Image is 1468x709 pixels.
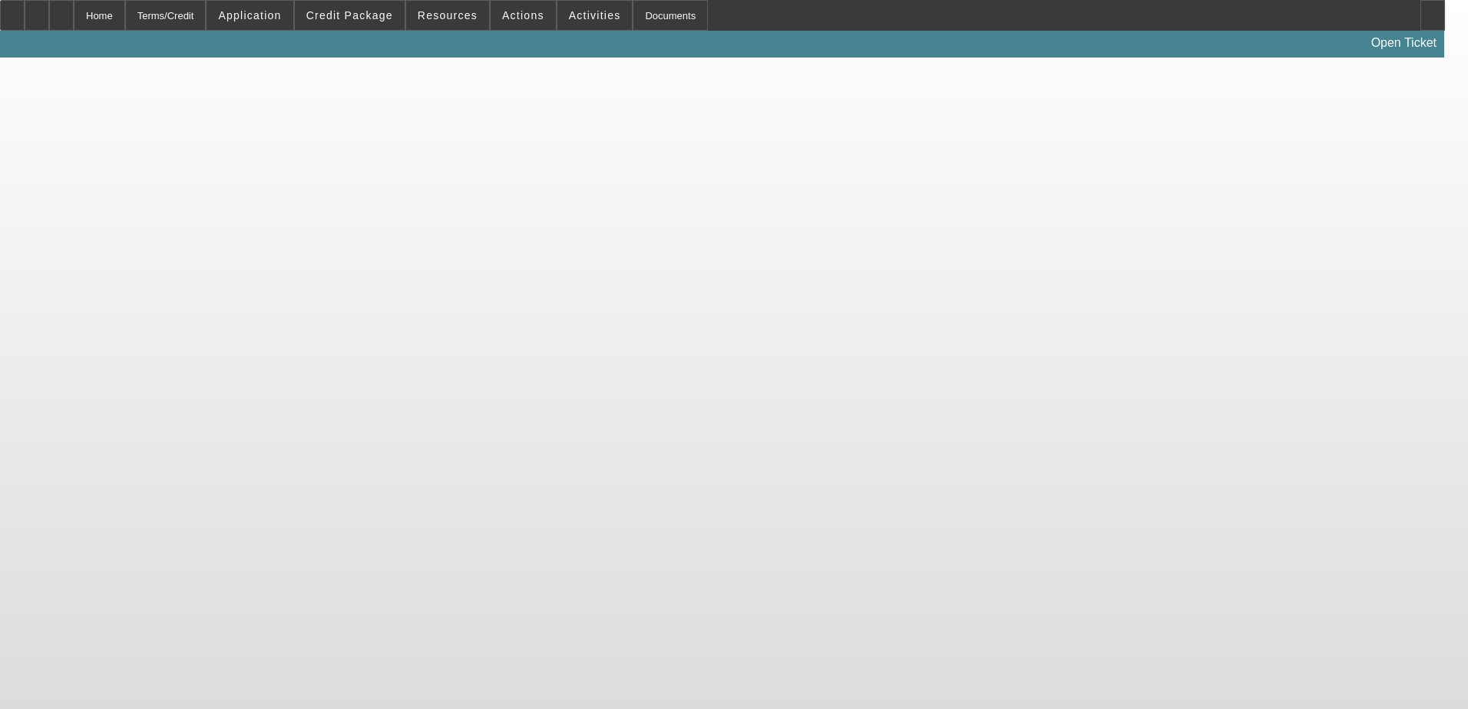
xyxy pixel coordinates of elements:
button: Activities [557,1,633,30]
button: Application [207,1,293,30]
span: Application [218,9,281,21]
button: Resources [406,1,489,30]
span: Credit Package [306,9,393,21]
button: Actions [491,1,556,30]
a: Open Ticket [1365,30,1443,56]
span: Activities [569,9,621,21]
button: Credit Package [295,1,405,30]
span: Actions [502,9,544,21]
span: Resources [418,9,478,21]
